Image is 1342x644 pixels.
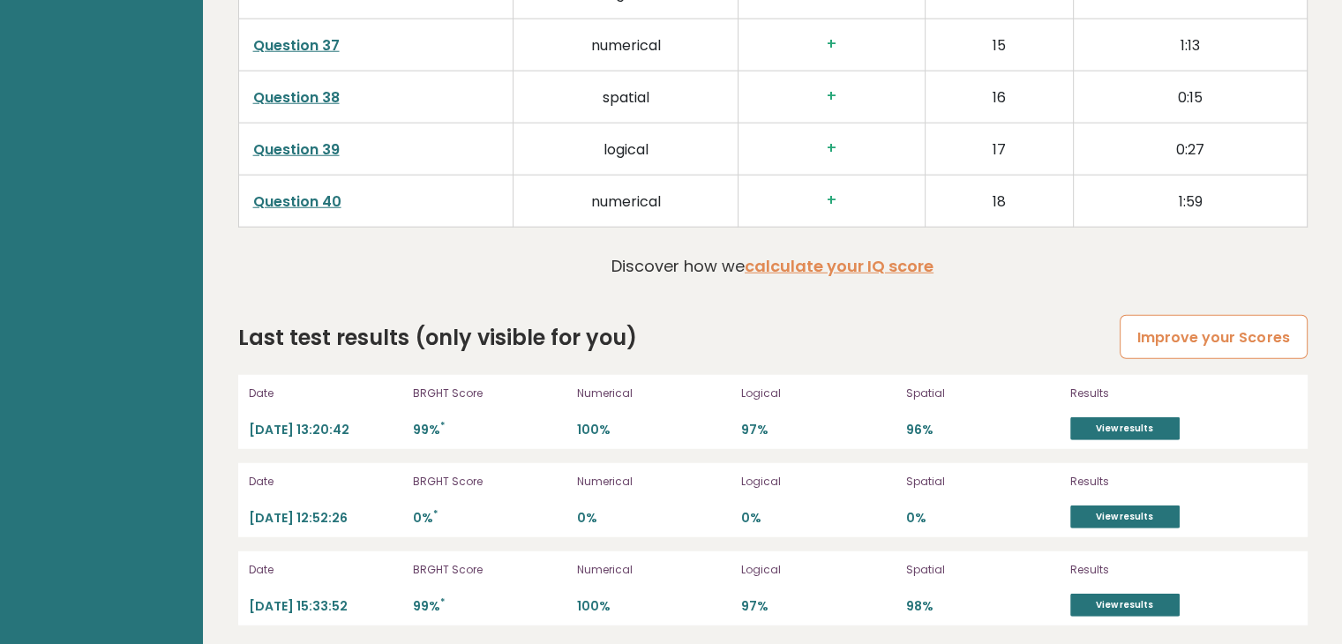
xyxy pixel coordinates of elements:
h3: + [753,191,911,210]
p: Logical [741,562,895,578]
a: Question 40 [253,191,341,212]
p: Numerical [577,562,731,578]
p: [DATE] 13:20:42 [249,422,402,438]
p: Spatial [906,386,1060,401]
td: 16 [925,71,1073,123]
a: Question 39 [253,139,340,160]
p: 96% [906,422,1060,438]
p: BRGHT Score [413,386,566,401]
td: 15 [925,19,1073,71]
p: Spatial [906,474,1060,490]
td: logical [514,123,738,175]
a: Improve your Scores [1120,315,1307,360]
p: BRGHT Score [413,562,566,578]
p: 97% [741,422,895,438]
td: 0:15 [1074,71,1307,123]
p: 0% [741,510,895,527]
p: Date [249,474,402,490]
p: Spatial [906,562,1060,578]
p: Discover how we [611,254,933,278]
a: View results [1070,594,1180,617]
h3: + [753,87,911,106]
h3: + [753,35,911,54]
p: [DATE] 15:33:52 [249,598,402,615]
td: numerical [514,175,738,227]
p: 97% [741,598,895,615]
p: Logical [741,386,895,401]
p: 99% [413,598,566,615]
td: 18 [925,175,1073,227]
p: Numerical [577,474,731,490]
p: 0% [413,510,566,527]
p: Results [1070,386,1256,401]
h2: Last test results (only visible for you) [238,322,637,354]
p: 98% [906,598,1060,615]
td: 1:59 [1074,175,1307,227]
p: 100% [577,598,731,615]
td: 1:13 [1074,19,1307,71]
p: Results [1070,474,1256,490]
a: Question 37 [253,35,340,56]
a: Question 38 [253,87,340,108]
p: Results [1070,562,1256,578]
p: 0% [906,510,1060,527]
td: 17 [925,123,1073,175]
a: View results [1070,505,1180,528]
td: 0:27 [1074,123,1307,175]
a: View results [1070,417,1180,440]
p: BRGHT Score [413,474,566,490]
a: calculate your IQ score [745,255,933,277]
p: 0% [577,510,731,527]
td: spatial [514,71,738,123]
h3: + [753,139,911,158]
p: 99% [413,422,566,438]
p: Logical [741,474,895,490]
p: Numerical [577,386,731,401]
p: Date [249,562,402,578]
p: 100% [577,422,731,438]
p: [DATE] 12:52:26 [249,510,402,527]
p: Date [249,386,402,401]
td: numerical [514,19,738,71]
